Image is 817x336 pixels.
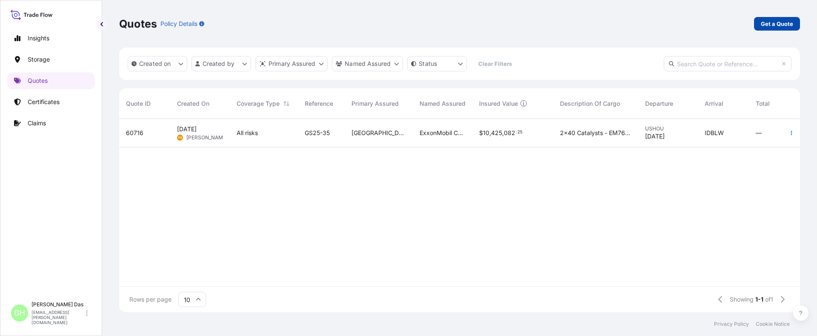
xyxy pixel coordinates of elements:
p: [PERSON_NAME] Das [31,301,84,308]
span: Reference [305,99,333,108]
span: [DATE] [645,132,665,141]
span: Primary Assured [351,99,399,108]
p: Get a Quote [761,20,793,28]
span: Arrival [705,99,723,108]
button: cargoOwner Filter options [332,56,403,71]
span: IDBLW [705,129,724,137]
span: 25 [517,131,523,134]
span: , [502,130,504,136]
span: — [756,129,762,137]
p: Created on [139,59,171,68]
a: Insights [7,30,95,47]
span: 082 [504,130,515,136]
span: Named Assured [420,99,466,108]
p: Primary Assured [269,59,315,68]
span: 60716 [126,129,143,137]
span: Quote ID [126,99,151,108]
p: Quotes [28,76,48,85]
span: 2x40 Catalysts - EM7644 [560,129,631,137]
button: distributor Filter options [255,56,328,71]
span: PB [178,133,182,142]
span: Coverage Type [237,99,280,108]
a: Quotes [7,72,95,89]
button: Sort [281,99,291,109]
span: of 1 [765,295,773,304]
span: ExxonMobil Catalysts and Licensing LLC [420,129,466,137]
p: Clear Filters [478,59,512,68]
p: Insights [28,34,49,42]
span: GS25-35 [305,129,330,137]
span: Insured Value [479,99,518,108]
span: Description Of Cargo [560,99,620,108]
span: USHOU [645,125,691,132]
span: All risks [237,129,258,137]
span: Total [756,99,770,108]
a: Storage [7,51,95,68]
span: [PERSON_NAME] [186,134,228,141]
span: [DATE] [177,125,197,133]
span: Created On [177,99,209,108]
button: certificateStatus Filter options [407,56,467,71]
p: [EMAIL_ADDRESS][PERSON_NAME][DOMAIN_NAME] [31,310,84,325]
span: 425 [491,130,502,136]
p: Status [419,59,437,68]
span: 10 [483,130,489,136]
span: [GEOGRAPHIC_DATA] [351,129,406,137]
button: Clear Filters [471,57,519,71]
p: Storage [28,55,50,64]
input: Search Quote or Reference... [664,56,791,71]
span: . [516,131,517,134]
span: Departure [645,99,673,108]
a: Claims [7,115,95,132]
button: createdOn Filter options [128,56,187,71]
p: Quotes [119,17,157,31]
p: Policy Details [160,20,197,28]
span: $ [479,130,483,136]
p: Created by [203,59,235,68]
button: createdBy Filter options [191,56,251,71]
span: Showing [730,295,754,304]
a: Privacy Policy [714,321,749,328]
p: Claims [28,119,46,127]
p: Certificates [28,98,60,106]
a: Certificates [7,93,95,110]
span: , [489,130,491,136]
a: Cookie Notice [756,321,790,328]
a: Get a Quote [754,17,800,31]
span: 1-1 [755,295,763,304]
span: Rows per page [129,295,171,304]
p: Named Assured [345,59,391,68]
span: GH [14,309,25,317]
